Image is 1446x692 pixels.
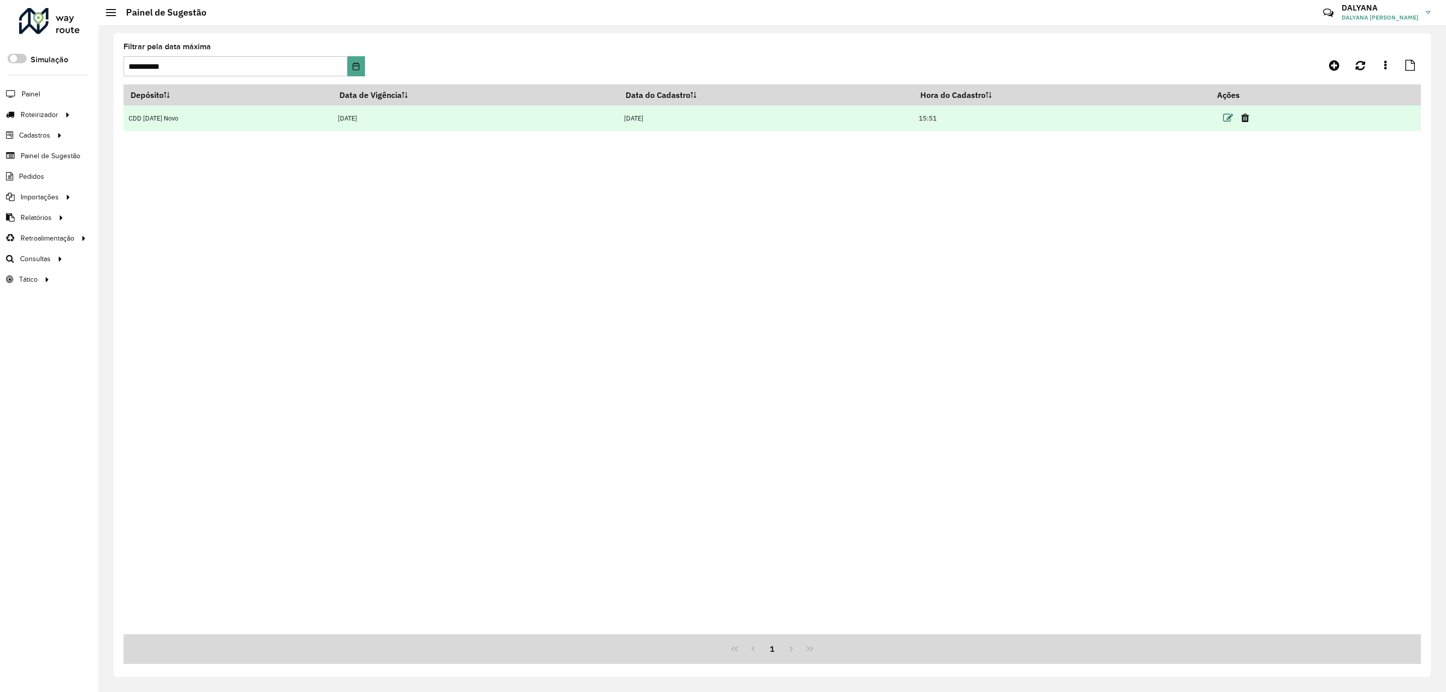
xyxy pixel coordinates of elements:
[763,639,782,658] button: 1
[1241,111,1249,125] a: Excluir
[124,105,333,131] td: CDD [DATE] Novo
[21,212,52,223] span: Relatórios
[619,105,913,131] td: [DATE]
[619,84,913,105] th: Data do Cadastro
[19,130,50,141] span: Cadastros
[1223,111,1233,125] a: Editar
[124,84,333,105] th: Depósito
[21,233,74,244] span: Retroalimentação
[347,56,365,76] button: Choose Date
[1342,3,1418,13] h3: DALYANA
[21,109,58,120] span: Roteirizador
[19,274,38,285] span: Tático
[333,84,619,105] th: Data de Vigência
[913,84,1210,105] th: Hora do Cadastro
[22,89,40,99] span: Painel
[21,151,80,161] span: Painel de Sugestão
[1317,2,1339,24] a: Contato Rápido
[31,54,68,66] label: Simulação
[1210,84,1270,105] th: Ações
[1342,13,1418,22] span: DALYANA [PERSON_NAME]
[124,41,211,53] label: Filtrar pela data máxima
[116,7,206,18] h2: Painel de Sugestão
[913,105,1210,131] td: 15:51
[333,105,619,131] td: [DATE]
[20,254,51,264] span: Consultas
[21,192,59,202] span: Importações
[19,171,44,182] span: Pedidos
